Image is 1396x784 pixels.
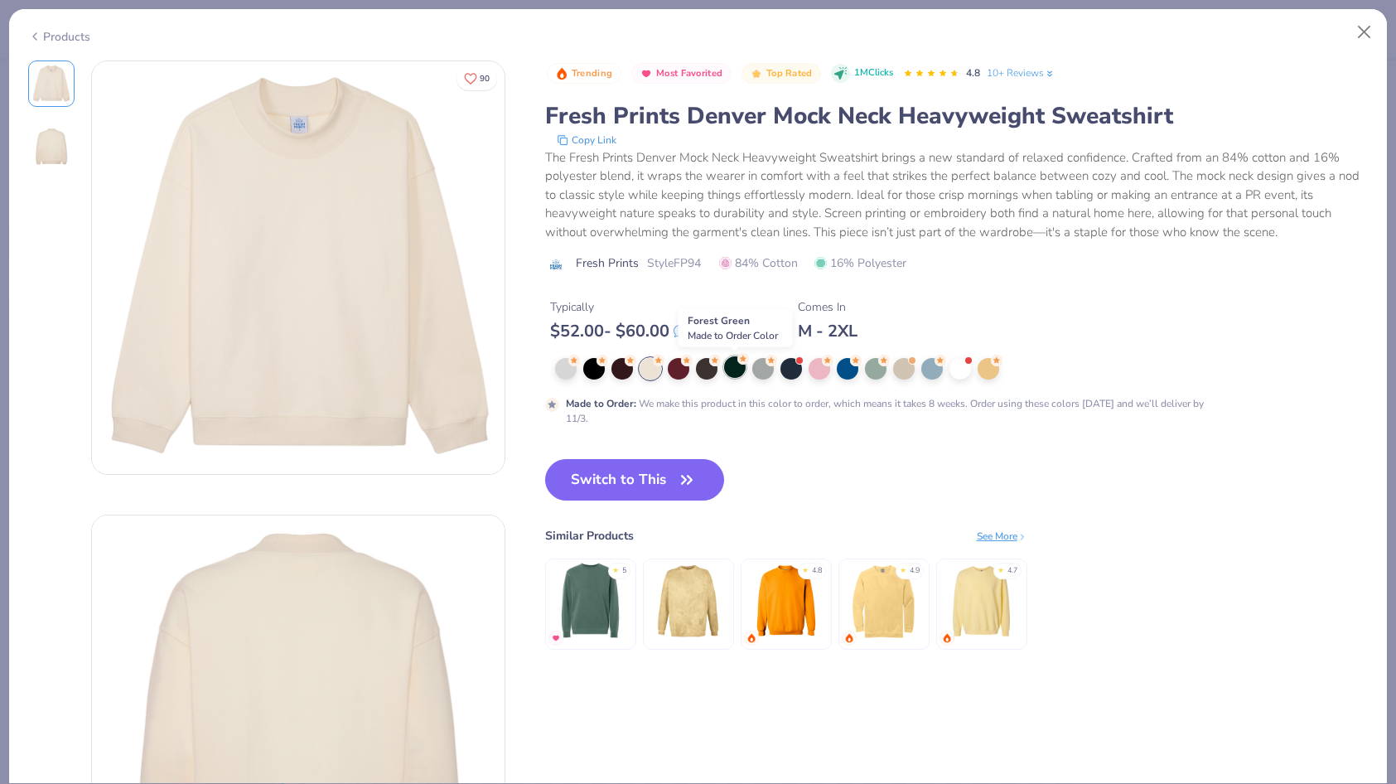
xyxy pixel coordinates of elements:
[545,148,1369,242] div: The Fresh Prints Denver Mock Neck Heavyweight Sweatshirt brings a new standard of relaxed confide...
[551,562,630,641] img: Independent Trading Co. Heavyweight Pigment-Dyed Sweatshirt
[92,61,505,474] img: Front
[566,396,1208,426] div: We make this product in this color to order, which means it takes 8 weeks. Order using these colo...
[812,565,822,577] div: 4.8
[910,565,920,577] div: 4.9
[612,565,619,572] div: ★
[547,63,621,85] button: Badge Button
[576,254,639,272] span: Fresh Prints
[679,309,793,347] div: Forest Green
[480,75,490,83] span: 90
[741,63,821,85] button: Badge Button
[1349,17,1380,48] button: Close
[550,321,686,341] div: $ 52.00 - $ 60.00
[987,65,1055,80] a: 10+ Reviews
[966,66,980,80] span: 4.8
[942,562,1021,641] img: Comfort Colors Unisex Lightweight Cotton Crewneck Sweatshirt
[997,565,1004,572] div: ★
[31,64,71,104] img: Front
[854,66,893,80] span: 1M Clicks
[545,527,634,544] div: Similar Products
[766,69,813,78] span: Top Rated
[688,329,778,342] span: Made to Order Color
[750,67,763,80] img: Top Rated sort
[31,127,71,167] img: Back
[550,298,686,316] div: Typically
[640,67,653,80] img: Most Favorited sort
[719,254,798,272] span: 84% Cotton
[545,258,568,271] img: brand logo
[649,562,727,641] img: Comfort Colors Adult Color Blast Crewneck Sweatshirt
[844,562,923,641] img: Comfort Colors Adult Crewneck Sweatshirt
[942,633,952,643] img: trending.gif
[844,633,854,643] img: trending.gif
[656,69,722,78] span: Most Favorited
[746,633,756,643] img: trending.gif
[1007,565,1017,577] div: 4.7
[814,254,906,272] span: 16% Polyester
[545,100,1369,132] div: Fresh Prints Denver Mock Neck Heavyweight Sweatshirt
[977,529,1027,544] div: See More
[798,321,857,341] div: M - 2XL
[456,66,497,90] button: Like
[900,565,906,572] div: ★
[555,67,568,80] img: Trending sort
[572,69,612,78] span: Trending
[551,633,561,643] img: MostFav.gif
[798,298,857,316] div: Comes In
[903,60,959,87] div: 4.8 Stars
[746,562,825,641] img: Gildan Adult Heavy Blend Adult 8 Oz. 50/50 Fleece Crew
[566,397,636,410] strong: Made to Order :
[802,565,809,572] div: ★
[552,132,621,148] button: copy to clipboard
[28,28,90,46] div: Products
[622,565,626,577] div: 5
[545,459,725,501] button: Switch to This
[631,63,732,85] button: Badge Button
[647,254,701,272] span: Style FP94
